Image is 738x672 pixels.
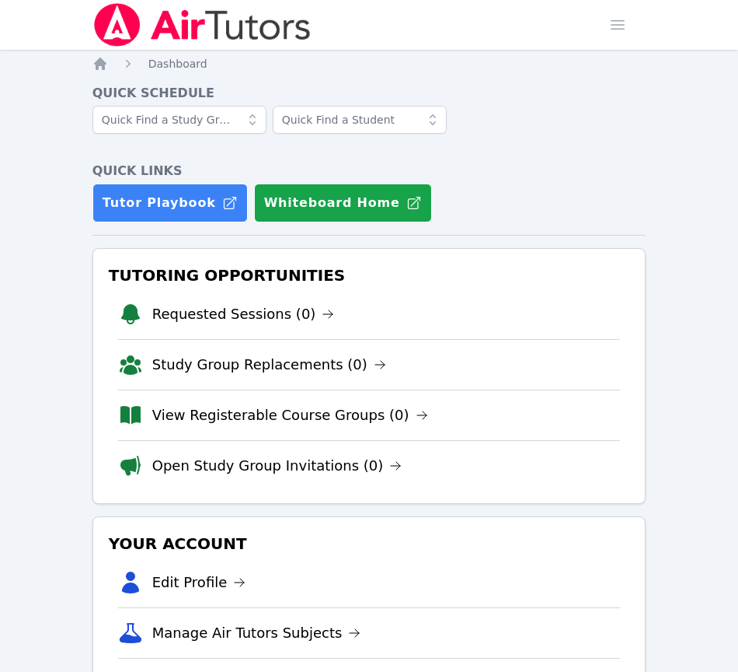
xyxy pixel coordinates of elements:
[152,303,335,325] a: Requested Sessions (0)
[106,530,633,558] h3: Your Account
[254,184,432,222] button: Whiteboard Home
[92,56,646,72] nav: Breadcrumb
[152,572,246,593] a: Edit Profile
[92,162,646,180] h4: Quick Links
[106,261,633,289] h3: Tutoring Opportunities
[152,622,361,644] a: Manage Air Tutors Subjects
[152,455,402,477] a: Open Study Group Invitations (0)
[92,84,646,103] h4: Quick Schedule
[92,184,248,222] a: Tutor Playbook
[273,106,447,134] input: Quick Find a Student
[152,354,386,376] a: Study Group Replacements (0)
[152,404,428,426] a: View Registerable Course Groups (0)
[148,58,207,70] span: Dashboard
[92,106,266,134] input: Quick Find a Study Group
[92,3,312,47] img: Air Tutors
[148,56,207,72] a: Dashboard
